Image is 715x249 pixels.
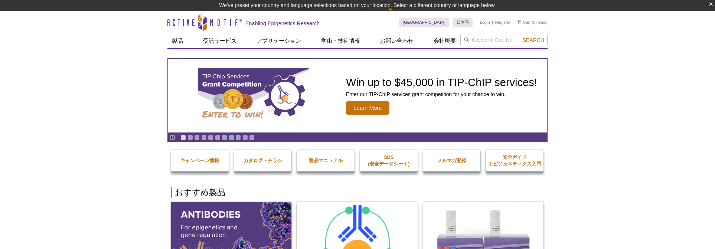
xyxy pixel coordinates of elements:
p: Enter our TIP-ChIP services grant competition for your chance to win. [346,91,537,98]
a: Go to slide 4 [201,135,207,140]
a: Go to slide 3 [194,135,200,140]
a: 日本語 [453,18,473,27]
h2: おすすめ製品 [171,187,544,198]
a: 受託サービス [199,34,241,48]
a: Go to slide 1 [180,135,186,140]
a: 学術・技術情報 [317,34,365,48]
strong: 製品マニュアル [309,158,343,163]
a: 製品 [167,34,187,48]
img: TIP-ChIP Services Grant Competition [198,68,309,124]
a: [GEOGRAPHIC_DATA] [399,18,449,27]
strong: 完全ガイド エピジェネティクス入門 [488,154,541,167]
a: メルマガ登録 [423,150,481,171]
a: SDS(安全データシート) [360,147,418,175]
span: Learn More [346,101,389,115]
a: 完全ガイドエピジェネティクス入門 [486,147,543,175]
a: Go to slide 2 [187,135,193,140]
a: 会社概要 [429,34,460,48]
a: Login [480,20,490,25]
a: アプリケーション [252,34,306,48]
a: お問い合わせ [376,34,418,48]
strong: キャンペーン情報 [180,158,219,163]
img: Your Cart [518,20,521,24]
strong: カタログ・チラシ [244,158,282,163]
strong: メルマガ登録 [437,158,466,163]
a: Go to slide 9 [235,135,241,140]
a: Go to slide 8 [229,135,234,140]
a: Go to slide 6 [215,135,221,140]
a: Toggle autoplay [170,135,175,140]
a: カタログ・チラシ [234,150,292,171]
li: (0 items) [518,18,548,27]
h2: Win up to $45,000 in TIP-ChIP services! [346,77,537,88]
a: Cart [518,20,530,25]
button: Search [520,37,546,43]
h2: Enabling Epigenetics Research [245,20,320,27]
a: Go to slide 7 [222,135,227,140]
a: Register [495,20,510,25]
strong: SDS (安全データシート) [368,154,410,167]
img: Change Here [388,6,408,23]
a: Go to slide 11 [249,135,255,140]
a: Go to slide 10 [242,135,248,140]
a: 製品マニュアル [297,150,355,171]
a: Go to slide 5 [208,135,213,140]
a: TIP-ChIP Services Grant Competition Win up to $45,000 in TIP-ChIP services! Enter our TIP-ChIP se... [168,59,547,132]
article: TIP-ChIP Services Grant Competition [168,59,547,132]
input: Keyword, Cat. No. [460,34,548,46]
span: Search [523,37,544,43]
a: キャンペーン情報 [171,150,229,171]
li: | [492,18,493,27]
